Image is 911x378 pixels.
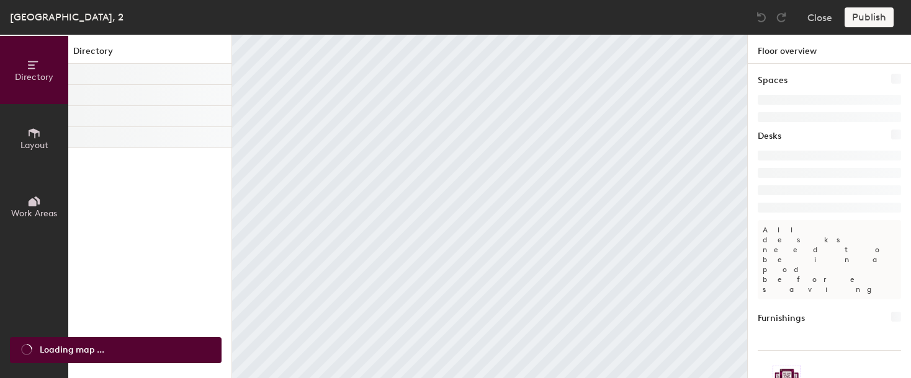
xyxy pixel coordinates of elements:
h1: Desks [758,130,781,143]
img: Redo [775,11,788,24]
h1: Floor overview [748,35,911,64]
h1: Spaces [758,74,788,87]
canvas: Map [232,35,747,378]
span: Layout [20,140,48,151]
h1: Directory [68,45,231,64]
span: Directory [15,72,53,82]
span: Loading map ... [40,343,104,357]
img: Undo [755,11,768,24]
h1: Furnishings [758,312,805,325]
button: Close [807,7,832,27]
span: Work Areas [11,208,57,219]
div: [GEOGRAPHIC_DATA], 2 [10,9,123,25]
p: All desks need to be in a pod before saving [758,220,901,299]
